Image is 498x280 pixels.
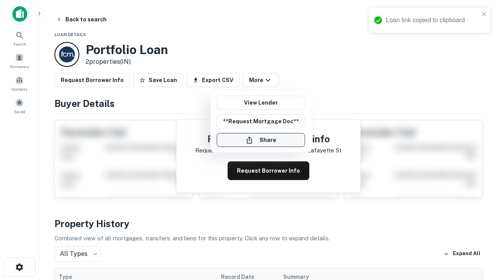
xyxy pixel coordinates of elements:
a: View Lender [217,96,305,110]
button: **Request Mortgage Doc** [217,114,305,128]
iframe: Chat Widget [459,218,498,255]
button: close [482,11,487,18]
div: Loan link copied to clipboard [386,16,479,25]
button: Share [217,133,305,147]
